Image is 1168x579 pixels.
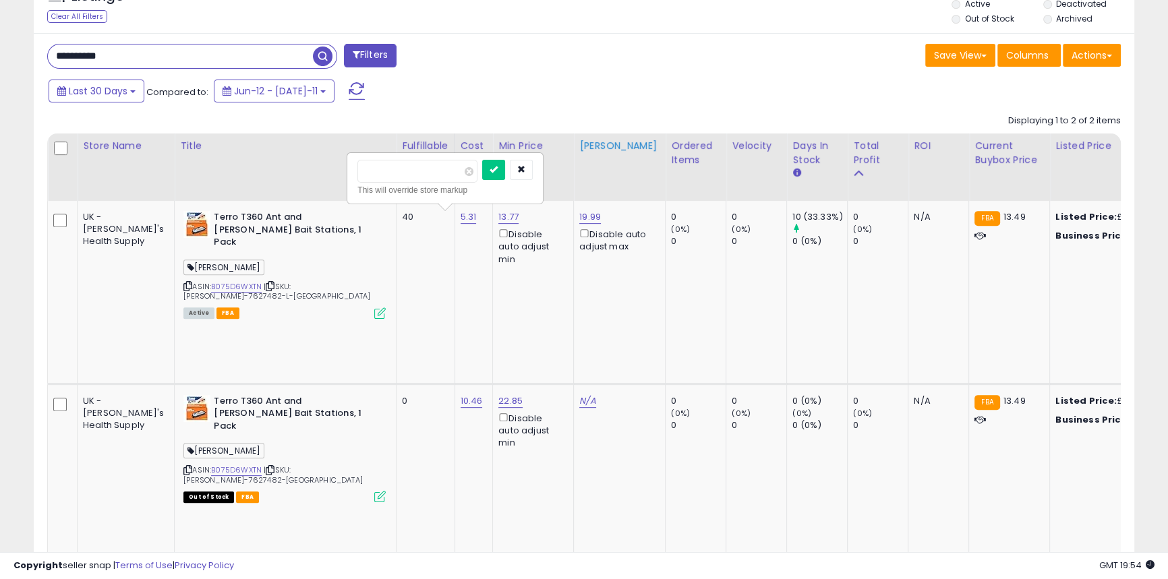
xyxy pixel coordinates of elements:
span: Compared to: [146,86,208,98]
div: 0 [853,211,908,223]
div: N/A [914,211,958,223]
small: (0%) [853,224,872,235]
div: Days In Stock [792,139,842,167]
b: Listed Price: [1055,210,1117,223]
small: (0%) [732,408,751,419]
div: £13.77 [1055,230,1167,242]
label: Archived [1056,13,1092,24]
div: UK - [PERSON_NAME]'s Health Supply [83,395,164,432]
div: N/A [914,395,958,407]
small: (0%) [732,224,751,235]
div: 0 (0%) [792,395,847,407]
b: Listed Price: [1055,394,1117,407]
div: Fulfillable Quantity [402,139,448,167]
span: 13.49 [1003,210,1026,223]
div: 0 [671,395,726,407]
div: £13.77 [1055,211,1167,223]
small: (0%) [671,224,690,235]
span: [PERSON_NAME] [183,443,264,458]
small: (0%) [792,408,811,419]
div: Displaying 1 to 2 of 2 items [1008,115,1121,127]
div: seller snap | | [13,559,234,572]
a: 10.46 [461,394,483,408]
div: Clear All Filters [47,10,107,23]
div: 0 [853,419,908,431]
small: FBA [974,395,999,410]
div: 0 [671,211,726,223]
div: 0 [671,419,726,431]
div: 0 [732,235,786,247]
div: ROI [914,139,963,153]
span: FBA [236,491,259,503]
div: Ordered Items [671,139,720,167]
span: | SKU: [PERSON_NAME]-7627482-L-[GEOGRAPHIC_DATA] [183,281,370,301]
div: Total Profit [853,139,902,167]
span: Jun-12 - [DATE]-11 [234,84,318,98]
span: 13.49 [1003,394,1026,407]
span: | SKU: [PERSON_NAME]-7627482-[GEOGRAPHIC_DATA] [183,464,363,485]
a: Terms of Use [115,559,173,572]
div: 0 [732,419,786,431]
button: Filters [344,44,397,67]
button: Actions [1063,44,1121,67]
a: B075D6WXTN [211,464,262,476]
a: Privacy Policy [175,559,234,572]
a: 19.99 [579,210,601,224]
div: 0 [402,395,444,407]
a: 22.85 [498,394,523,408]
div: Disable auto adjust min [498,226,563,266]
span: All listings currently available for purchase on Amazon [183,307,214,319]
span: FBA [216,307,239,319]
div: Disable auto adjust min [498,410,563,450]
div: 0 [671,235,726,247]
div: [PERSON_NAME] [579,139,660,153]
div: Store Name [83,139,169,153]
button: Columns [997,44,1061,67]
div: ASIN: [183,211,386,317]
button: Jun-12 - [DATE]-11 [214,80,334,102]
div: ASIN: [183,395,386,501]
div: Current Buybox Price [974,139,1044,167]
div: £19.99 [1055,395,1167,407]
span: All listings that are currently out of stock and unavailable for purchase on Amazon [183,491,234,503]
div: 0 [853,395,908,407]
strong: Copyright [13,559,63,572]
div: 0 [853,235,908,247]
span: [PERSON_NAME] [183,260,264,275]
span: 2025-08-11 19:54 GMT [1099,559,1155,572]
b: Terro T360 Ant and [PERSON_NAME] Bait Stations, 1 Pack [214,211,378,252]
small: (0%) [853,408,872,419]
small: Days In Stock. [792,167,800,179]
span: Columns [1006,49,1049,62]
img: 51WAkxd8sTL._SL40_.jpg [183,211,210,238]
a: 5.31 [461,210,477,224]
span: Last 30 Days [69,84,127,98]
small: (0%) [671,408,690,419]
small: FBA [974,211,999,226]
div: 0 (0%) [792,419,847,431]
div: 0 (0%) [792,235,847,247]
div: £13.77 [1055,414,1167,426]
button: Last 30 Days [49,80,144,102]
b: Terro T360 Ant and [PERSON_NAME] Bait Stations, 1 Pack [214,395,378,436]
b: Business Price: [1055,413,1130,426]
div: Cost [461,139,488,153]
a: N/A [579,394,595,408]
a: B075D6WXTN [211,281,262,293]
img: 51WAkxd8sTL._SL40_.jpg [183,395,210,422]
div: 10 (33.33%) [792,211,847,223]
div: 0 [732,211,786,223]
div: 40 [402,211,444,223]
b: Business Price: [1055,229,1130,242]
a: 13.77 [498,210,519,224]
div: UK - [PERSON_NAME]'s Health Supply [83,211,164,248]
label: Out of Stock [964,13,1014,24]
div: Disable auto adjust max [579,226,655,253]
button: Save View [925,44,995,67]
div: Min Price [498,139,568,153]
div: Title [180,139,390,153]
div: 0 [732,395,786,407]
div: This will override store markup [357,183,533,197]
div: Velocity [732,139,781,153]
